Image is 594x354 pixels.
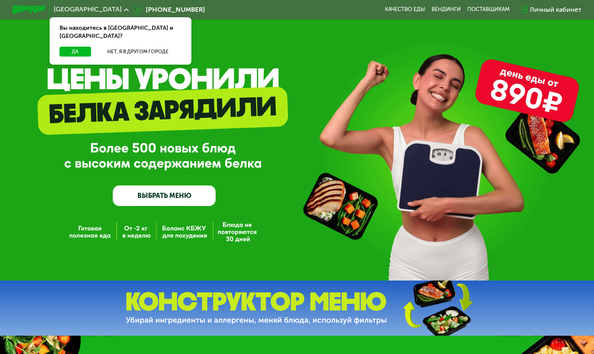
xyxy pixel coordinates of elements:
[530,5,582,15] div: Личный кабинет
[54,6,122,13] span: [GEOGRAPHIC_DATA]
[60,47,91,57] button: Да
[385,6,425,13] a: Качество еды
[94,47,181,57] button: Нет, я в другом городе
[432,6,461,13] a: Вендинги
[133,5,205,15] a: [PHONE_NUMBER]
[467,6,510,13] div: поставщикам
[50,17,191,47] div: Вы находитесь в [GEOGRAPHIC_DATA] и [GEOGRAPHIC_DATA]?
[113,185,216,206] a: ВЫБРАТЬ МЕНЮ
